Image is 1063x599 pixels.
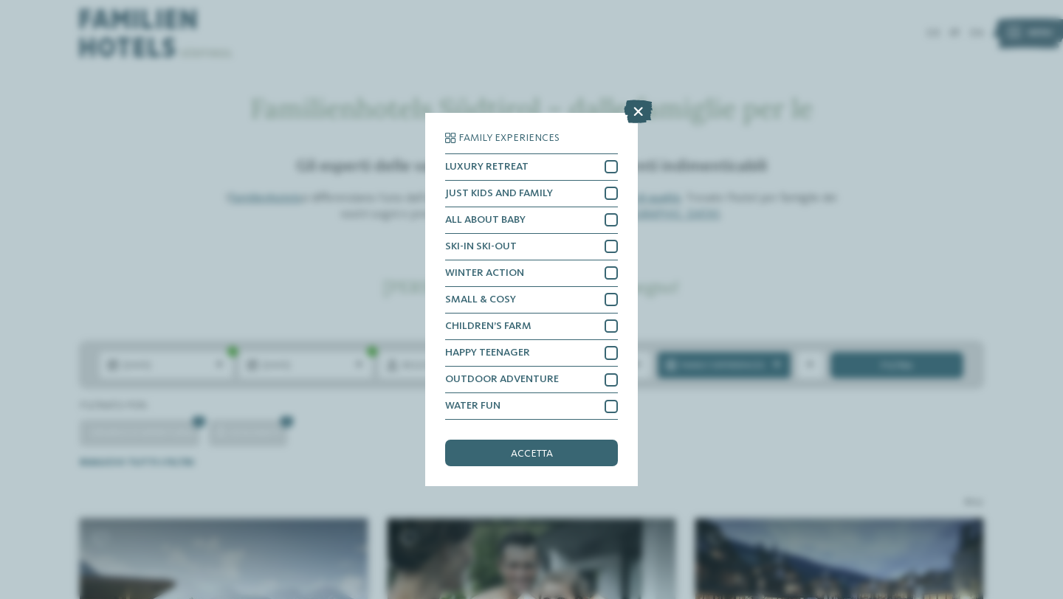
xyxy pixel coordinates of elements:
[445,241,517,252] span: SKI-IN SKI-OUT
[445,215,526,225] span: ALL ABOUT BABY
[445,294,516,305] span: SMALL & COSY
[445,347,530,358] span: HAPPY TEENAGER
[445,401,500,411] span: WATER FUN
[511,449,553,459] span: accetta
[445,374,559,384] span: OUTDOOR ADVENTURE
[445,268,524,278] span: WINTER ACTION
[445,162,529,172] span: LUXURY RETREAT
[445,321,531,331] span: CHILDREN’S FARM
[458,133,560,143] span: Family Experiences
[445,188,553,198] span: JUST KIDS AND FAMILY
